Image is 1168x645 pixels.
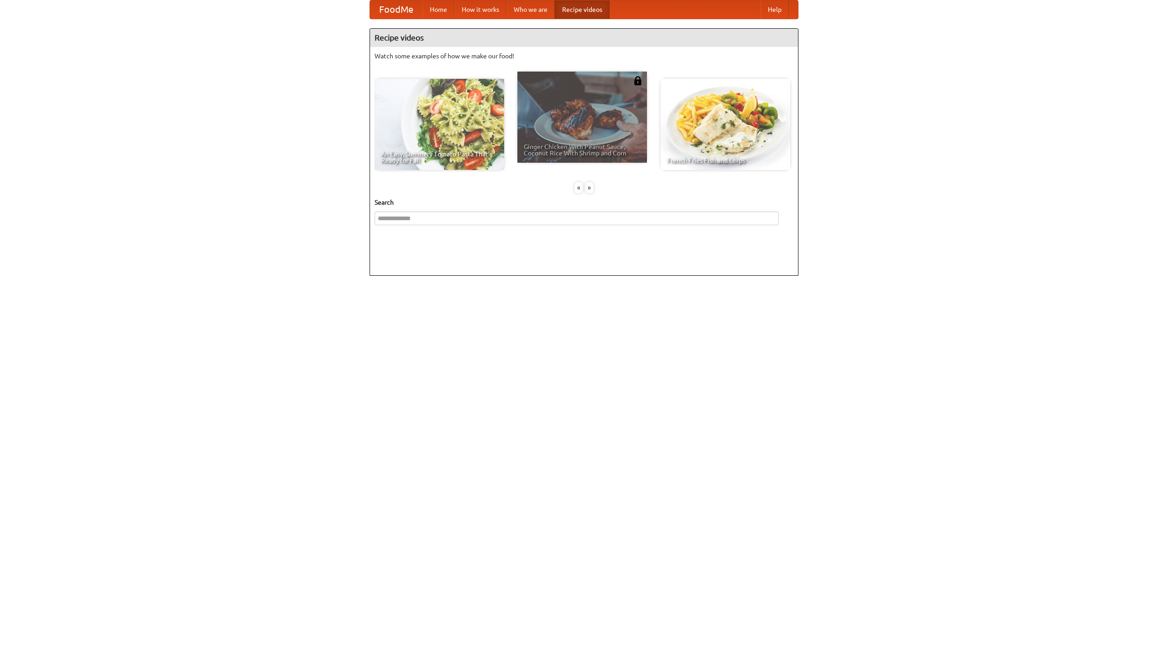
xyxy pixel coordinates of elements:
[555,0,610,19] a: Recipe videos
[667,157,784,164] span: French Fries Fish and Chips
[761,0,789,19] a: Help
[506,0,555,19] a: Who we are
[375,79,504,170] a: An Easy, Summery Tomato Pasta That's Ready for Fall
[454,0,506,19] a: How it works
[585,182,594,193] div: »
[661,79,790,170] a: French Fries Fish and Chips
[375,198,793,207] h5: Search
[381,151,498,164] span: An Easy, Summery Tomato Pasta That's Ready for Fall
[375,52,793,61] p: Watch some examples of how we make our food!
[370,0,422,19] a: FoodMe
[422,0,454,19] a: Home
[370,29,798,47] h4: Recipe videos
[633,76,642,85] img: 483408.png
[574,182,583,193] div: «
